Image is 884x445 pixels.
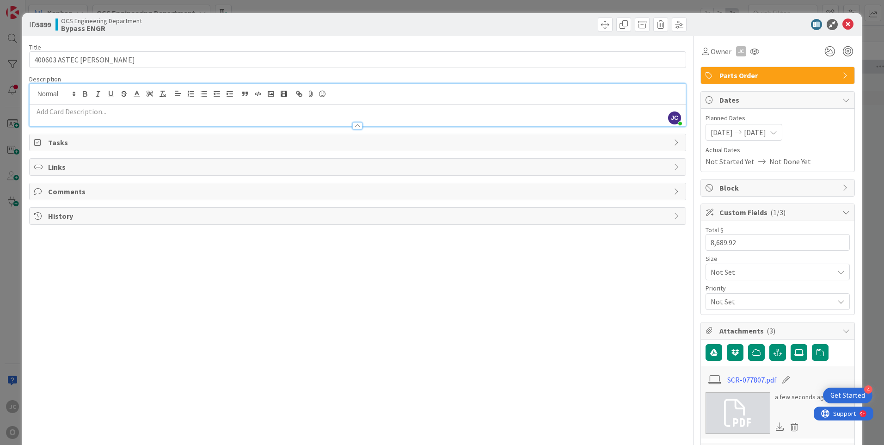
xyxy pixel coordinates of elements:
span: Owner [711,46,731,57]
span: Comments [48,186,669,197]
span: Tasks [48,137,669,148]
span: Not Set [711,266,829,278]
span: JC [668,111,681,124]
a: SCR-077807.pdf [727,374,777,385]
input: type card name here... [29,51,686,68]
div: JC [736,46,746,56]
b: Bypass ENGR [61,25,142,32]
div: Priority [706,285,850,291]
div: 9+ [47,4,51,11]
span: Custom Fields [719,207,838,218]
span: Support [19,1,42,12]
span: History [48,210,669,222]
div: Open Get Started checklist, remaining modules: 4 [823,388,872,403]
span: Attachments [719,325,838,336]
span: Planned Dates [706,113,850,123]
span: Actual Dates [706,145,850,155]
label: Title [29,43,41,51]
div: a few seconds ago [775,392,828,402]
div: 4 [864,385,872,394]
span: ( 3 ) [767,326,775,335]
div: Get Started [830,391,865,400]
span: Parts Order [719,70,838,81]
div: Download [775,421,785,433]
span: [DATE] [744,127,766,138]
span: Description [29,75,61,83]
span: ( 1/3 ) [770,208,786,217]
span: Not Done Yet [769,156,811,167]
b: 5899 [36,20,51,29]
span: [DATE] [711,127,733,138]
span: Not Set [711,295,829,308]
span: Block [719,182,838,193]
span: Not Started Yet [706,156,755,167]
label: Total $ [706,226,724,234]
div: Size [706,255,850,262]
span: ID [29,19,51,30]
span: Links [48,161,669,173]
span: Dates [719,94,838,105]
span: OCS Engineering Department [61,17,142,25]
